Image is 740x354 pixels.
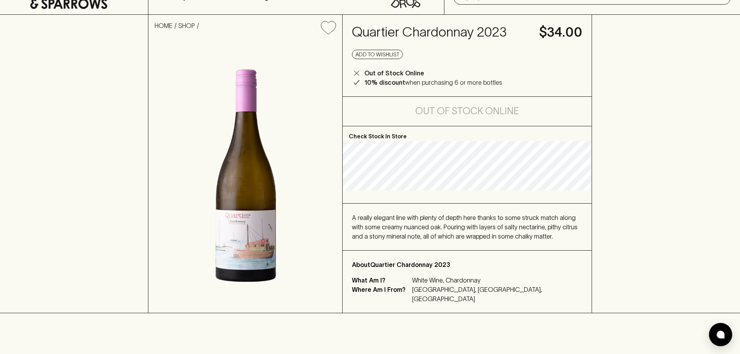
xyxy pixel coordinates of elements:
p: What Am I? [352,276,410,285]
h5: Out of Stock Online [415,105,519,117]
a: HOME [155,22,172,29]
h4: $34.00 [539,24,582,40]
span: A really elegant line with plenty of depth here thanks to some struck match along with some cream... [352,214,578,240]
a: SHOP [178,22,195,29]
button: Add to wishlist [352,50,403,59]
p: Out of Stock Online [364,68,424,78]
p: Where Am I From? [352,285,410,303]
h4: Quartier Chardonnay 2023 [352,24,530,40]
b: 10% discount [364,79,405,86]
p: [GEOGRAPHIC_DATA], [GEOGRAPHIC_DATA], [GEOGRAPHIC_DATA] [412,285,573,303]
img: 36214.png [148,41,342,313]
button: Add to wishlist [318,18,339,38]
p: when purchasing 6 or more bottles [364,78,502,87]
p: About Quartier Chardonnay 2023 [352,260,582,269]
p: Check Stock In Store [343,126,592,141]
img: bubble-icon [717,331,724,338]
p: White Wine, Chardonnay [412,276,573,285]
